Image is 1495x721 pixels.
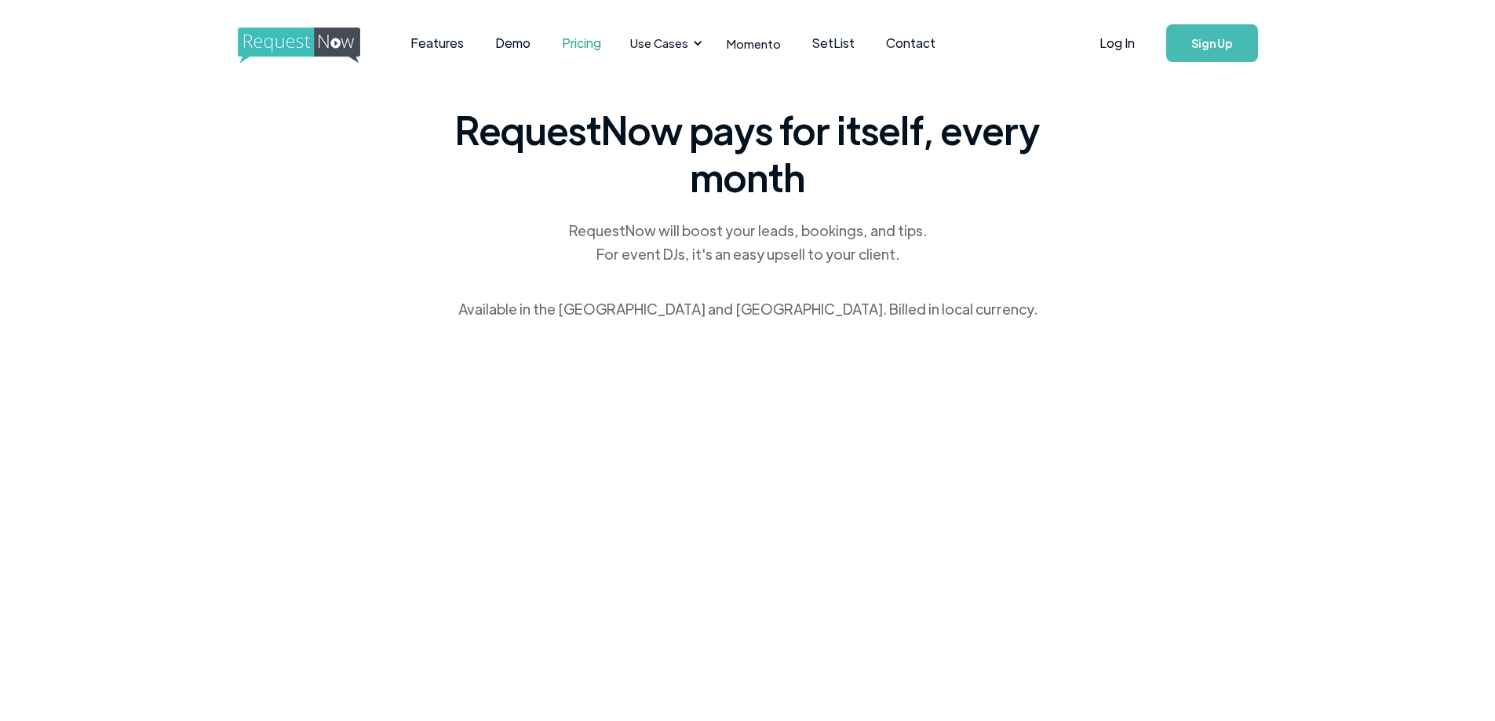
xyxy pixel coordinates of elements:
a: Momento [711,20,797,67]
div: RequestNow will boost your leads, bookings, and tips. For event DJs, it's an easy upsell to your ... [567,219,928,266]
a: home [238,27,356,59]
img: requestnow logo [238,27,389,64]
a: Features [395,19,479,67]
span: RequestNow pays for itself, every month [450,106,1046,200]
a: Log In [1084,16,1150,71]
a: Contact [870,19,951,67]
a: Demo [479,19,546,67]
div: Available in the [GEOGRAPHIC_DATA] and [GEOGRAPHIC_DATA]. Billed in local currency. [458,297,1037,321]
a: Pricing [546,19,617,67]
div: Use Cases [621,19,707,67]
a: Sign Up [1166,24,1258,62]
a: SetList [797,19,870,67]
div: Use Cases [630,35,688,52]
